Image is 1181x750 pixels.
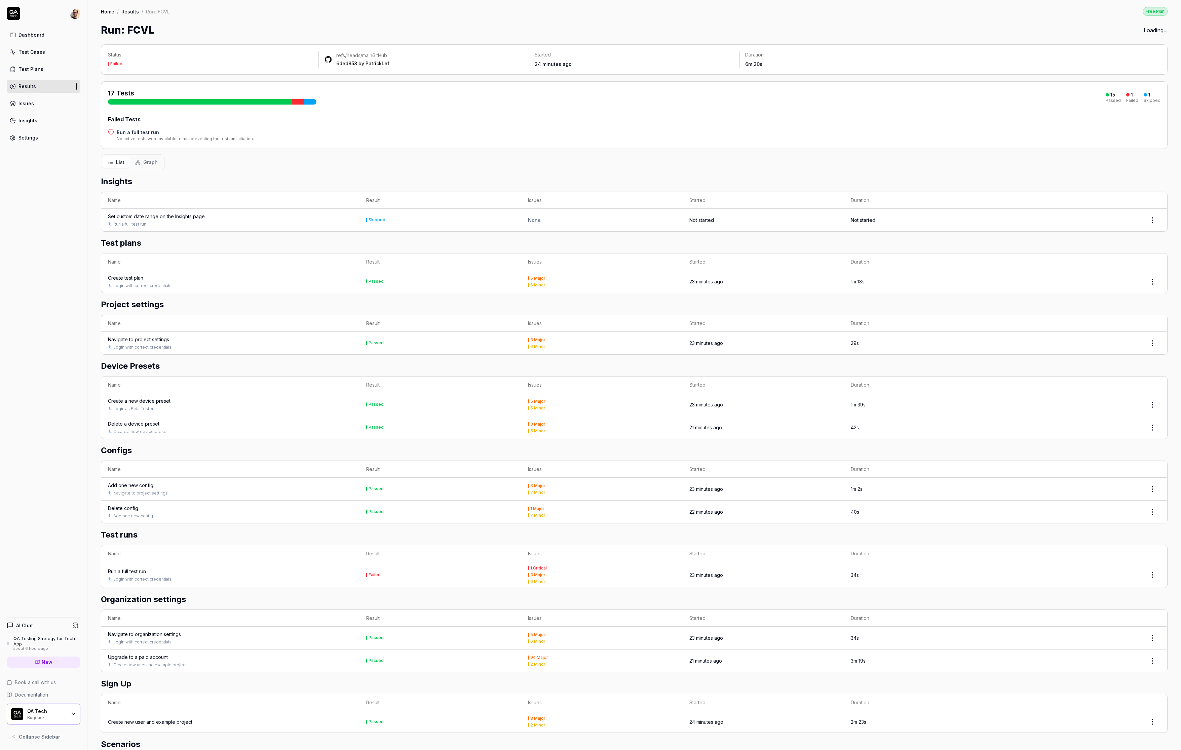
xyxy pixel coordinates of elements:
[1106,98,1121,103] div: Passed
[18,48,45,55] div: Test Cases
[683,545,844,562] th: Started
[101,545,359,562] th: Name
[18,134,38,141] div: Settings
[7,730,80,743] button: Collapse Sidebar
[101,299,1168,311] h2: Project settings
[130,156,163,168] button: Graph
[18,100,34,107] div: Issues
[113,576,172,582] a: Login with correct credentials
[359,610,521,627] th: Result
[108,274,143,281] a: Create test plan
[851,658,866,664] time: 3m 19s
[689,486,723,492] time: 23 minutes ago
[530,513,545,517] div: 7 Minor
[117,129,254,136] a: Run a full test run
[521,694,683,711] th: Issues
[1110,92,1115,98] div: 15
[101,175,1168,188] h2: Insights
[366,61,389,66] a: PatrickLef
[521,545,683,562] th: Issues
[521,192,683,209] th: Issues
[530,633,545,637] div: 5 Major
[359,315,521,332] th: Result
[108,336,169,343] a: Navigate to project settings
[844,461,1005,478] th: Duration
[530,566,547,570] div: 1 Critical
[530,283,545,287] div: 6 Minor
[101,444,1168,457] h2: Configs
[7,45,80,58] a: Test Cases
[108,482,153,489] a: Add one new config
[7,80,80,93] a: Results
[7,114,80,127] a: Insights
[18,83,36,90] div: Results
[113,283,172,289] a: Login with correct credentials
[530,639,545,643] div: 6 Minor
[530,507,544,511] div: 1 Major
[336,52,389,59] div: GitHub
[113,221,146,227] a: Run a full test run
[683,209,844,231] td: Not started
[18,31,44,38] div: Dashboard
[7,131,80,144] a: Settings
[1143,7,1168,16] a: Free Plan
[42,659,52,666] span: New
[359,461,521,478] th: Result
[530,338,545,342] div: 3 Major
[11,708,23,720] img: QA Tech Logo
[844,377,1005,393] th: Duration
[369,487,384,491] div: Passed
[851,635,859,641] time: 34s
[359,253,521,270] th: Result
[108,631,181,638] a: Navigate to organization settings
[535,51,734,58] p: Started
[530,276,545,280] div: 5 Major
[19,733,60,740] span: Collapse Sidebar
[121,8,139,15] a: Results
[683,377,844,393] th: Started
[101,8,114,15] a: Home
[27,708,66,714] div: QA Tech
[683,315,844,332] th: Started
[108,420,159,427] a: Delete a device preset
[143,159,158,166] span: Graph
[101,360,1168,372] h2: Device Presets
[117,136,254,142] div: No active tests were available to run, preventing the test run initiation.
[689,572,723,578] time: 23 minutes ago
[689,340,723,346] time: 23 minutes ago
[530,580,545,584] div: 6 Minor
[530,345,545,349] div: 6 Minor
[844,209,1005,231] td: Not started
[108,505,138,512] a: Delete config
[359,377,521,393] th: Result
[689,658,722,664] time: 21 minutes ago
[851,486,863,492] time: 1m 2s
[108,397,170,404] div: Create a new device preset
[101,192,359,209] th: Name
[521,315,683,332] th: Issues
[13,646,80,651] div: about 6 hours ago
[369,402,384,406] div: Passed
[110,62,122,66] div: Failed
[530,662,545,666] div: 2 Minor
[101,461,359,478] th: Name
[101,593,1168,605] h2: Organization settings
[113,662,187,668] a: Create new user and example project
[521,253,683,270] th: Issues
[689,719,723,725] time: 24 minutes ago
[108,115,1160,123] div: Failed Tests
[70,8,80,19] img: 704fe57e-bae9-4a0d-8bcb-c4203d9f0bb2.jpeg
[103,156,130,168] button: List
[18,66,43,73] div: Test Plans
[369,279,384,283] div: Passed
[113,344,172,350] a: Login with correct credentials
[336,60,389,67] div: by
[7,657,80,668] a: New
[101,610,359,627] th: Name
[16,622,33,629] h4: AI Chat
[683,192,844,209] th: Started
